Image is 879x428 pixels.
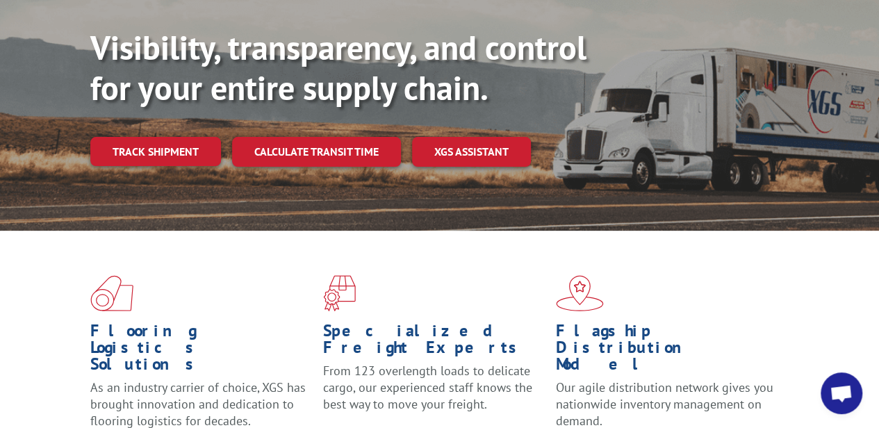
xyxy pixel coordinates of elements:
img: xgs-icon-flagship-distribution-model-red [556,275,604,311]
h1: Flooring Logistics Solutions [90,322,313,379]
p: From 123 overlength loads to delicate cargo, our experienced staff knows the best way to move you... [323,363,545,425]
h1: Specialized Freight Experts [323,322,545,363]
a: Track shipment [90,137,221,166]
a: Open chat [821,372,862,414]
a: Calculate transit time [232,137,401,167]
img: xgs-icon-total-supply-chain-intelligence-red [90,275,133,311]
img: xgs-icon-focused-on-flooring-red [323,275,356,311]
a: XGS ASSISTANT [412,137,531,167]
b: Visibility, transparency, and control for your entire supply chain. [90,26,586,109]
h1: Flagship Distribution Model [556,322,778,379]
